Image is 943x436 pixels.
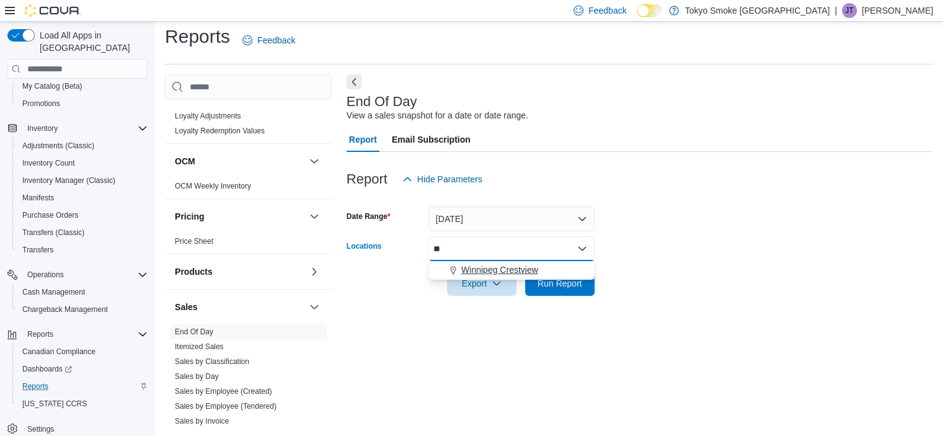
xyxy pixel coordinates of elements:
[165,109,332,143] div: Loyalty
[175,327,213,336] a: End Of Day
[307,209,322,224] button: Pricing
[22,267,148,282] span: Operations
[2,120,153,137] button: Inventory
[685,3,830,18] p: Tokyo Smoke [GEOGRAPHIC_DATA]
[175,327,213,337] span: End Of Day
[12,95,153,112] button: Promotions
[165,24,230,49] h1: Reports
[175,402,277,411] a: Sales by Employee (Tendered)
[17,79,148,94] span: My Catalog (Beta)
[175,265,213,278] h3: Products
[17,302,148,317] span: Chargeback Management
[17,379,53,394] a: Reports
[17,242,148,257] span: Transfers
[17,379,148,394] span: Reports
[175,401,277,411] span: Sales by Employee (Tendered)
[22,381,48,391] span: Reports
[175,357,249,367] span: Sales by Classification
[347,172,387,187] h3: Report
[17,96,65,111] a: Promotions
[175,155,195,167] h3: OCM
[17,225,89,240] a: Transfers (Classic)
[175,237,213,246] a: Price Sheet
[525,271,595,296] button: Run Report
[347,211,391,221] label: Date Range
[538,277,582,290] span: Run Report
[428,261,595,279] button: Winnipeg Crestview
[2,266,153,283] button: Operations
[175,301,304,313] button: Sales
[22,121,148,136] span: Inventory
[22,327,148,342] span: Reports
[22,99,60,109] span: Promotions
[22,347,95,357] span: Canadian Compliance
[22,193,54,203] span: Manifests
[397,167,487,192] button: Hide Parameters
[237,28,300,53] a: Feedback
[12,378,153,395] button: Reports
[22,364,72,374] span: Dashboards
[175,371,219,381] span: Sales by Day
[347,74,361,89] button: Next
[22,81,82,91] span: My Catalog (Beta)
[175,416,229,426] span: Sales by Invoice
[454,271,509,296] span: Export
[12,360,153,378] a: Dashboards
[17,208,148,223] span: Purchase Orders
[175,210,304,223] button: Pricing
[17,173,148,188] span: Inventory Manager (Classic)
[12,137,153,154] button: Adjustments (Classic)
[22,305,108,314] span: Chargeback Management
[175,210,204,223] h3: Pricing
[307,264,322,279] button: Products
[417,173,482,185] span: Hide Parameters
[175,342,224,351] a: Itemized Sales
[17,156,148,171] span: Inventory Count
[307,300,322,314] button: Sales
[27,123,58,133] span: Inventory
[12,301,153,318] button: Chargeback Management
[17,344,100,359] a: Canadian Compliance
[175,182,251,190] a: OCM Weekly Inventory
[588,4,626,17] span: Feedback
[17,138,148,153] span: Adjustments (Classic)
[22,210,79,220] span: Purchase Orders
[22,287,85,297] span: Cash Management
[835,3,837,18] p: |
[17,396,148,411] span: Washington CCRS
[175,417,229,425] a: Sales by Invoice
[175,342,224,352] span: Itemized Sales
[17,396,92,411] a: [US_STATE] CCRS
[12,154,153,172] button: Inventory Count
[27,270,64,280] span: Operations
[12,78,153,95] button: My Catalog (Beta)
[175,155,304,167] button: OCM
[12,207,153,224] button: Purchase Orders
[165,179,332,198] div: OCM
[175,386,272,396] span: Sales by Employee (Created)
[22,245,53,255] span: Transfers
[175,126,265,136] span: Loyalty Redemption Values
[17,138,99,153] a: Adjustments (Classic)
[22,399,87,409] span: [US_STATE] CCRS
[17,190,148,205] span: Manifests
[12,283,153,301] button: Cash Management
[12,395,153,412] button: [US_STATE] CCRS
[22,327,58,342] button: Reports
[22,121,63,136] button: Inventory
[27,329,53,339] span: Reports
[17,156,80,171] a: Inventory Count
[25,4,81,17] img: Cova
[175,301,198,313] h3: Sales
[22,267,69,282] button: Operations
[447,271,516,296] button: Export
[577,244,587,254] button: Close list of options
[392,127,471,152] span: Email Subscription
[17,96,148,111] span: Promotions
[257,34,295,47] span: Feedback
[27,424,54,434] span: Settings
[17,208,84,223] a: Purchase Orders
[175,387,272,396] a: Sales by Employee (Created)
[17,190,59,205] a: Manifests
